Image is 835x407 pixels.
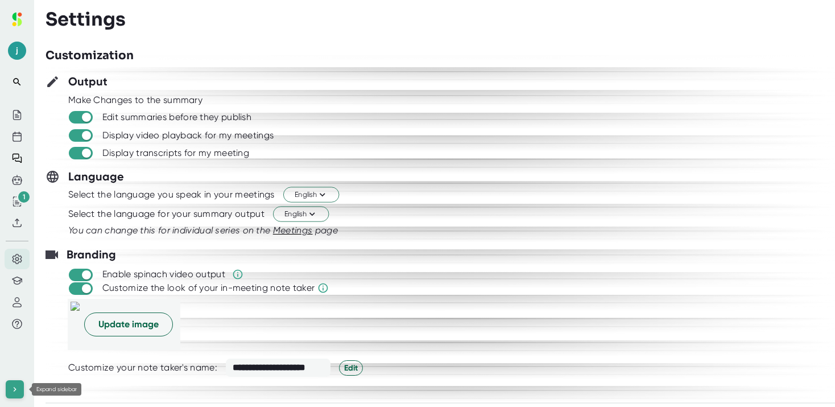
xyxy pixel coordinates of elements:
button: Settings [5,249,30,269]
i: You can change this for individual series on the page [68,225,338,236]
span: English [284,209,317,220]
div: Edit summaries before they publish [102,112,251,123]
h3: Branding [67,246,116,263]
button: Account [5,292,30,313]
div: Select the language for your summary output [68,208,264,220]
button: 1 [5,191,30,212]
button: Update image [84,313,173,336]
button: Meeting History [5,105,30,125]
button: Upload [5,213,30,233]
h3: Settings [46,9,126,30]
button: Meetings [273,224,313,237]
button: Future Meetings [5,126,30,147]
div: Make Changes to the summary [68,94,835,106]
button: English [273,207,329,222]
div: Select the language you speak in your meetings [68,189,275,200]
div: Display transcripts for my meeting [102,147,249,159]
span: Update image [98,318,159,331]
button: Agents [5,170,30,190]
img: 98997cec-5d0a-41a4-9c00-19d811571e65 [71,302,80,347]
button: Help Center [5,314,30,334]
span: English [295,190,328,200]
div: Customize the look of your in-meeting note taker [102,282,315,294]
h3: Language [68,168,124,185]
div: Enable spinach video output [102,269,225,280]
button: Ask Spinach [5,148,30,168]
div: 1 [17,190,31,204]
span: Edit [344,362,358,374]
span: Meetings [273,225,313,236]
button: English [283,187,339,203]
span: Profile [8,42,26,60]
div: Customize your note taker's name: [68,362,217,373]
h3: Customization [46,47,134,64]
button: Tutorials [5,270,30,291]
h3: Output [68,73,108,90]
button: Search notes (⌘ + K) [5,72,30,92]
button: Edit [339,360,363,376]
div: Display video playback for my meetings [102,130,274,141]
